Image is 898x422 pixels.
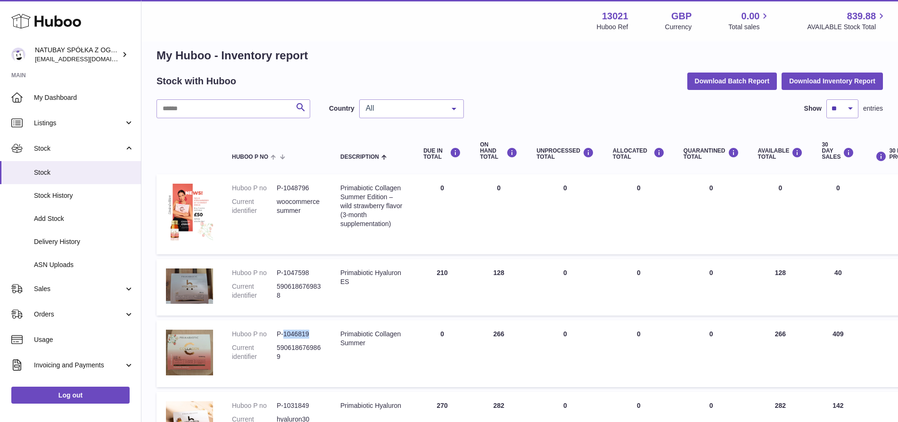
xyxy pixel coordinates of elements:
span: Add Stock [34,214,134,223]
img: product image [166,184,213,243]
div: 30 DAY SALES [822,142,854,161]
dd: 5906186769869 [277,343,321,361]
td: 0 [527,320,603,387]
span: 0 [709,402,713,409]
span: Listings [34,119,124,128]
div: Primabiotic Hyaluron ES [340,268,404,286]
td: 0 [414,174,470,254]
span: Description [340,154,379,160]
span: Delivery History [34,237,134,246]
td: 266 [470,320,527,387]
span: 0.00 [741,10,760,23]
a: Log out [11,387,130,404]
dd: P-1048796 [277,184,321,193]
img: internalAdmin-13021@internal.huboo.com [11,48,25,62]
td: 0 [603,320,674,387]
img: product image [166,330,213,375]
td: 0 [414,320,470,387]
div: Currency [665,23,692,32]
td: 0 [749,174,813,254]
div: AVAILABLE Total [758,147,803,160]
div: Huboo Ref [597,23,628,32]
h2: Stock with Huboo [157,75,236,88]
dd: P-1047598 [277,268,321,277]
span: Stock [34,144,124,153]
td: 40 [812,259,864,316]
div: UNPROCESSED Total [536,147,594,160]
td: 0 [812,174,864,254]
span: AVAILABLE Stock Total [807,23,887,32]
span: Invoicing and Payments [34,361,124,370]
td: 409 [812,320,864,387]
td: 210 [414,259,470,316]
span: Sales [34,284,124,293]
label: Show [804,104,822,113]
div: Primabiotic Collagen Summer [340,330,404,348]
strong: 13021 [602,10,628,23]
span: Total sales [728,23,770,32]
dd: P-1046819 [277,330,321,339]
h1: My Huboo - Inventory report [157,48,883,63]
dd: woocommercesummer [277,197,321,215]
dt: Current identifier [232,343,277,361]
img: product image [166,268,213,304]
span: Stock [34,168,134,177]
div: ALLOCATED Total [613,147,665,160]
span: All [363,104,445,113]
td: 128 [749,259,813,316]
dd: P-1031849 [277,401,321,410]
span: 0 [709,184,713,192]
td: 266 [749,320,813,387]
span: entries [863,104,883,113]
span: ASN Uploads [34,260,134,269]
td: 0 [527,259,603,316]
td: 128 [470,259,527,316]
span: Orders [34,310,124,319]
dt: Huboo P no [232,268,277,277]
td: 0 [603,259,674,316]
div: ON HAND Total [480,142,518,161]
button: Download Batch Report [687,73,777,89]
span: Stock History [34,191,134,200]
span: Huboo P no [232,154,268,160]
dt: Huboo P no [232,330,277,339]
td: 0 [470,174,527,254]
dd: 5906186769838 [277,282,321,300]
div: Primabiotic Hyaluron [340,401,404,410]
label: Country [329,104,354,113]
div: QUARANTINED Total [684,147,739,160]
span: Usage [34,335,134,344]
dt: Huboo P no [232,401,277,410]
div: NATUBAY SPÓŁKA Z OGRANICZONĄ ODPOWIEDZIALNOŚCIĄ [35,46,120,64]
span: 0 [709,269,713,276]
dt: Current identifier [232,197,277,215]
span: 839.88 [847,10,876,23]
td: 0 [603,174,674,254]
dt: Current identifier [232,282,277,300]
td: 0 [527,174,603,254]
span: [EMAIL_ADDRESS][DOMAIN_NAME] [35,55,139,63]
span: My Dashboard [34,93,134,102]
span: 0 [709,330,713,338]
button: Download Inventory Report [782,73,883,89]
strong: GBP [671,10,692,23]
a: 0.00 Total sales [728,10,770,32]
div: DUE IN TOTAL [423,147,461,160]
a: 839.88 AVAILABLE Stock Total [807,10,887,32]
div: Primabiotic Collagen Summer Edition – wild strawberry flavor (3-month supplementation) [340,184,404,228]
dt: Huboo P no [232,184,277,193]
